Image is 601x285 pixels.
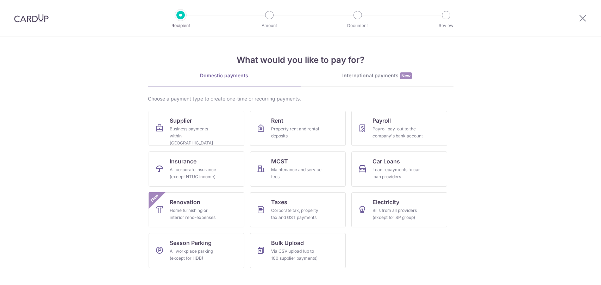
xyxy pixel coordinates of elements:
h4: What would you like to pay for? [148,54,453,66]
span: Insurance [170,157,196,166]
div: Loan repayments to car loan providers [373,166,423,180]
div: Payroll pay-out to the company's bank account [373,125,423,140]
a: MCSTMaintenance and service fees [250,151,346,187]
div: Domestic payments [148,72,301,79]
span: Rent [271,116,283,125]
div: International payments [301,72,453,79]
img: CardUp [14,14,49,22]
p: Review [420,22,472,29]
a: Season ParkingAll workplace parking (except for HDB) [149,233,244,268]
span: MCST [271,157,288,166]
a: PayrollPayroll pay-out to the company's bank account [351,111,447,146]
a: RentProperty rent and rental deposits [250,111,346,146]
a: Bulk UploadVia CSV upload (up to 100 supplier payments) [250,233,346,268]
div: All workplace parking (except for HDB) [170,248,220,262]
div: Bills from all providers (except for SP group) [373,207,423,221]
div: Corporate tax, property tax and GST payments [271,207,322,221]
a: SupplierBusiness payments within [GEOGRAPHIC_DATA] [149,111,244,146]
span: New [400,72,412,79]
a: ElectricityBills from all providers (except for SP group) [351,192,447,227]
span: Taxes [271,198,287,206]
a: Car LoansLoan repayments to car loan providers [351,151,447,187]
span: Bulk Upload [271,239,304,247]
div: Choose a payment type to create one-time or recurring payments. [148,95,453,102]
div: All corporate insurance (except NTUC Income) [170,166,220,180]
div: Home furnishing or interior reno-expenses [170,207,220,221]
p: Document [332,22,384,29]
a: TaxesCorporate tax, property tax and GST payments [250,192,346,227]
a: RenovationHome furnishing or interior reno-expensesNew [149,192,244,227]
div: Maintenance and service fees [271,166,322,180]
span: Payroll [373,116,391,125]
div: Business payments within [GEOGRAPHIC_DATA] [170,125,220,147]
span: Car Loans [373,157,400,166]
span: Renovation [170,198,200,206]
span: Season Parking [170,239,212,247]
span: Supplier [170,116,192,125]
p: Recipient [155,22,207,29]
div: Via CSV upload (up to 100 supplier payments) [271,248,322,262]
span: Electricity [373,198,399,206]
p: Amount [243,22,295,29]
div: Property rent and rental deposits [271,125,322,140]
span: New [149,192,160,204]
a: InsuranceAll corporate insurance (except NTUC Income) [149,151,244,187]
